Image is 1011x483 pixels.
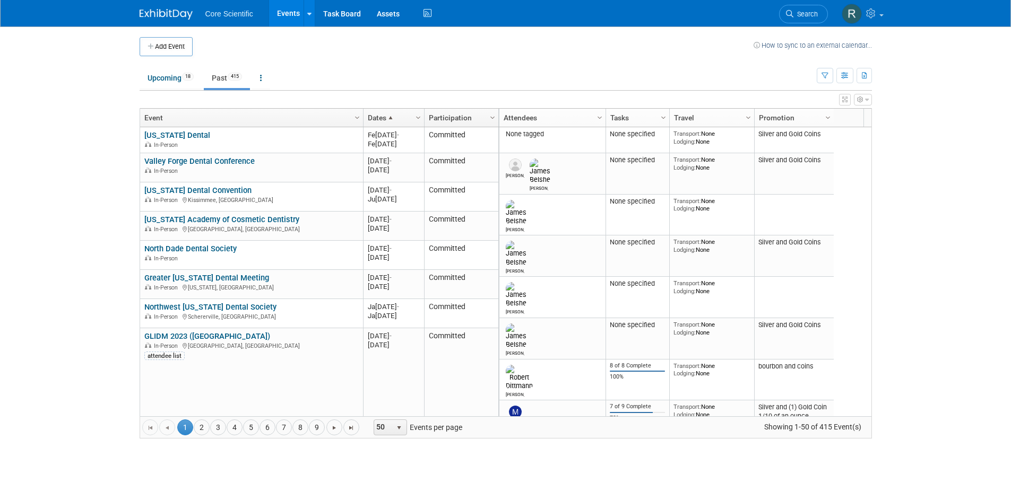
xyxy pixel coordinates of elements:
span: In-Person [154,226,181,233]
span: In-Person [154,255,181,262]
a: Go to the next page [326,419,342,435]
span: Transport: [673,279,701,287]
a: Northwest [US_STATE] Dental Society [144,302,276,312]
span: Lodging: [673,246,696,253]
a: Event [144,109,356,127]
img: James Belshe [506,200,526,225]
div: [US_STATE], [GEOGRAPHIC_DATA] [144,283,358,292]
div: None None [673,362,750,377]
a: Column Settings [822,109,834,125]
span: Column Settings [353,113,361,122]
div: 100% [610,373,665,381]
span: Transport: [673,197,701,205]
div: [DATE] [368,156,419,165]
div: 78% [610,415,665,422]
img: In-Person Event [145,255,151,260]
div: None specified [610,130,665,138]
img: In-Person Event [145,343,151,348]
a: Column Settings [658,109,669,125]
div: Kissimmee, [GEOGRAPHIC_DATA] [144,195,358,204]
span: Lodging: [673,329,696,336]
span: Lodging: [673,138,696,145]
img: In-Person Event [145,226,151,231]
a: Participation [429,109,491,127]
a: [US_STATE] Dental Convention [144,186,252,195]
div: Schererville, [GEOGRAPHIC_DATA] [144,312,358,321]
a: Go to the last page [343,419,359,435]
div: Ju[DATE] [368,195,419,204]
div: James Belshe [530,184,548,191]
span: In-Person [154,168,181,174]
td: bourbon and coins [754,359,834,401]
div: Robert Dittmann [506,390,524,397]
span: - [390,244,392,252]
a: Column Settings [351,109,363,125]
a: Search [779,5,828,23]
span: 50 [374,420,392,435]
span: 415 [228,73,242,81]
span: - [390,186,392,194]
a: 6 [260,419,275,435]
a: Valley Forge Dental Conference [144,156,255,166]
a: 9 [309,419,325,435]
img: Rachel Wolff [842,4,862,24]
td: Silver and Gold Coins [754,318,834,359]
span: In-Person [154,197,181,204]
div: None tagged [503,130,601,138]
div: [DATE] [368,340,419,349]
a: Attendees [504,109,599,127]
a: 4 [227,419,243,435]
span: Column Settings [659,113,668,122]
a: Greater [US_STATE] Dental Meeting [144,273,269,283]
td: Committed [424,212,498,241]
div: None specified [610,279,665,288]
span: - [390,332,392,340]
span: Lodging: [673,205,696,212]
div: [GEOGRAPHIC_DATA], [GEOGRAPHIC_DATA] [144,341,358,350]
a: How to sync to an external calendar... [754,41,872,49]
span: Lodging: [673,164,696,171]
span: Transport: [673,321,701,328]
div: Ursula Adams [506,171,524,178]
div: Fe[DATE] [368,130,419,139]
td: Committed [424,153,498,182]
a: Column Settings [487,109,498,125]
div: James Belshe [506,349,524,356]
span: In-Person [154,343,181,349]
img: In-Person Event [145,313,151,319]
div: [DATE] [368,244,419,253]
span: Core Scientific [205,10,253,18]
a: 3 [210,419,226,435]
span: In-Person [154,142,181,148]
div: Ja[DATE] [368,302,419,311]
a: Column Settings [594,109,606,125]
div: [GEOGRAPHIC_DATA], [GEOGRAPHIC_DATA] [144,224,358,233]
td: Committed [424,270,498,299]
div: Ja[DATE] [368,311,419,320]
a: [US_STATE] Dental [144,130,210,140]
a: Dates [368,109,417,127]
img: Robert Dittmann [506,365,533,390]
span: Column Settings [488,113,497,122]
span: Transport: [673,238,701,245]
div: attendee list [144,352,185,360]
div: None None [673,238,750,253]
span: select [395,424,403,432]
span: Events per page [360,419,473,435]
div: None None [673,130,750,145]
td: Committed [424,127,498,153]
div: None None [673,321,750,336]
a: Travel [674,109,747,127]
img: Ursula Adams [509,159,522,171]
td: Silver and Gold Coins [754,127,834,153]
a: [US_STATE] Academy of Cosmetic Dentistry [144,215,299,224]
span: - [397,131,399,139]
span: Transport: [673,403,701,410]
div: 8 of 8 Complete [610,362,665,370]
span: - [390,215,392,223]
span: 1 [177,419,193,435]
a: GLIDM 2023 ([GEOGRAPHIC_DATA]) [144,331,270,341]
a: Go to the previous page [159,419,175,435]
div: James Belshe [506,267,524,274]
span: Transport: [673,156,701,163]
